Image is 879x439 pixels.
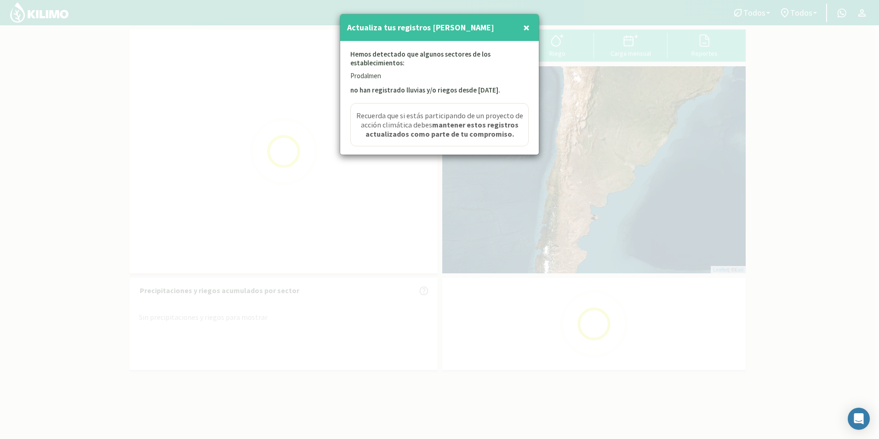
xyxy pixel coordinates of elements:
p: Hemos detectado que algunos sectores de los establecimientos: [350,50,529,71]
p: no han registrado lluvias y/o riegos desde [DATE]. [350,85,529,96]
span: Recuerda que si estás participando de un proyecto de acción climática debes [353,111,526,139]
h4: Actualiza tus registros [PERSON_NAME] [347,21,494,34]
button: Close [521,18,532,37]
strong: mantener estos registros actualizados como parte de tu compromiso. [365,120,519,139]
p: Prodalmen [350,71,529,81]
div: Open Intercom Messenger [848,408,870,430]
span: × [523,20,530,35]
